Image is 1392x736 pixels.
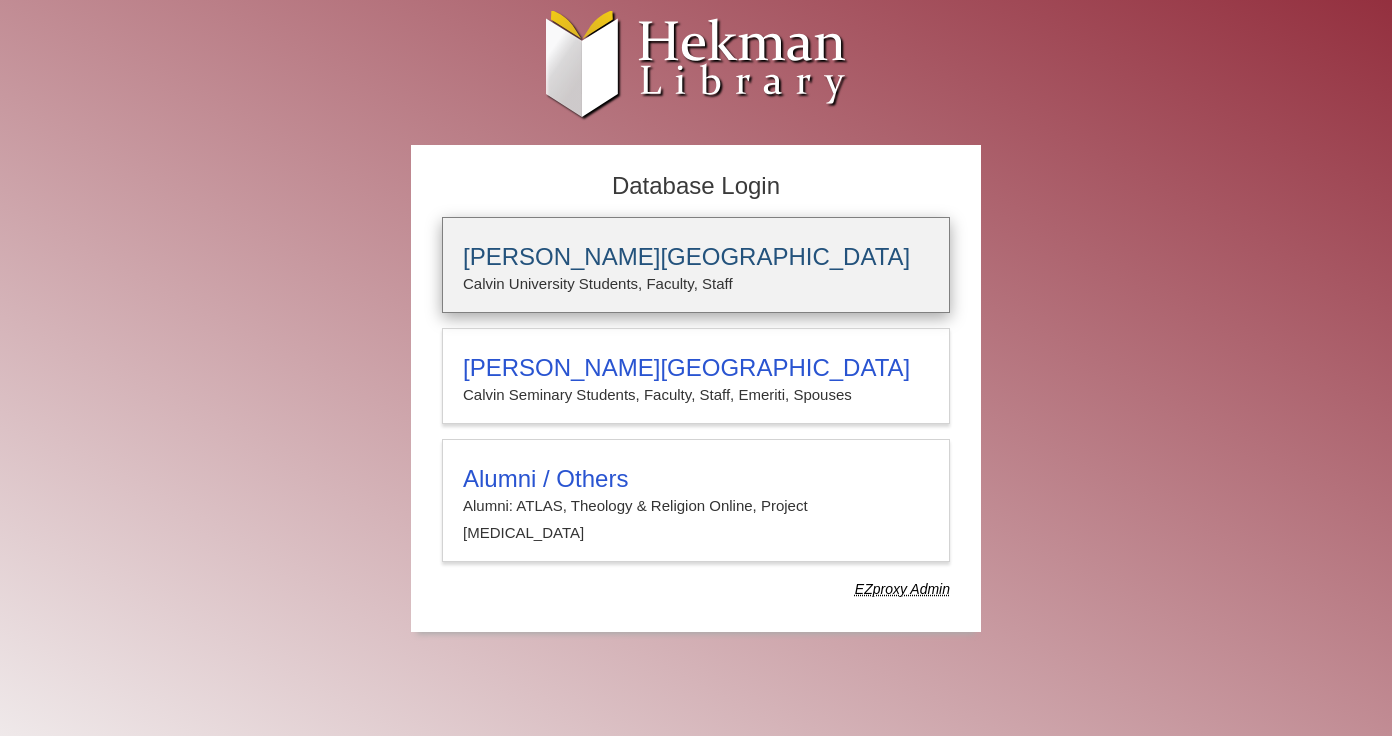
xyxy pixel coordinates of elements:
p: Alumni: ATLAS, Theology & Religion Online, Project [MEDICAL_DATA] [463,493,929,546]
p: Calvin Seminary Students, Faculty, Staff, Emeriti, Spouses [463,382,929,408]
h3: Alumni / Others [463,465,929,493]
a: [PERSON_NAME][GEOGRAPHIC_DATA]Calvin Seminary Students, Faculty, Staff, Emeriti, Spouses [442,328,950,424]
p: Calvin University Students, Faculty, Staff [463,271,929,297]
h3: [PERSON_NAME][GEOGRAPHIC_DATA] [463,354,929,382]
h3: [PERSON_NAME][GEOGRAPHIC_DATA] [463,243,929,271]
dfn: Use Alumni login [855,581,950,597]
a: [PERSON_NAME][GEOGRAPHIC_DATA]Calvin University Students, Faculty, Staff [442,217,950,313]
h2: Database Login [432,166,960,207]
summary: Alumni / OthersAlumni: ATLAS, Theology & Religion Online, Project [MEDICAL_DATA] [463,465,929,546]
